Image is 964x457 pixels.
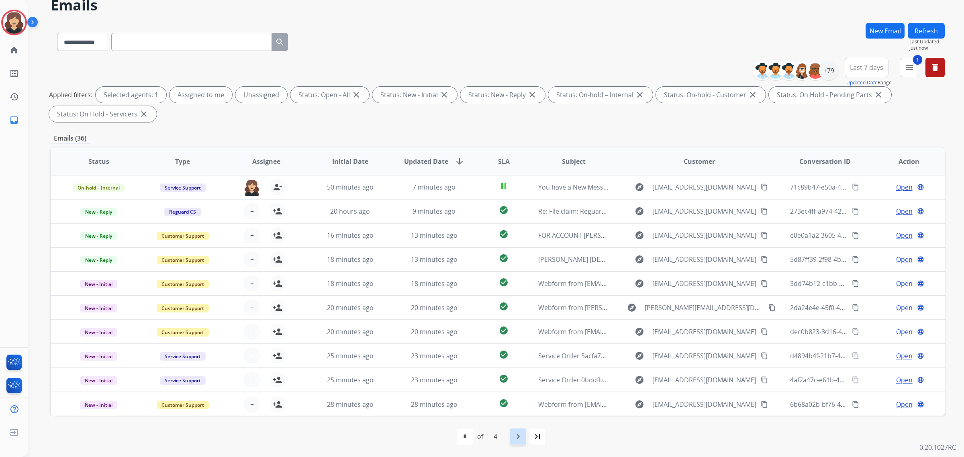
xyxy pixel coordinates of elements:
mat-icon: close [874,90,883,100]
button: + [244,227,260,243]
span: Open [896,182,913,192]
span: New - Initial [80,352,117,361]
mat-icon: explore [635,279,644,288]
span: Last Updated: [909,39,945,45]
mat-icon: content_copy [761,232,768,239]
span: [EMAIL_ADDRESS][DOMAIN_NAME] [652,231,756,240]
span: Webform from [PERSON_NAME][EMAIL_ADDRESS][DOMAIN_NAME] on [DATE] [538,303,770,312]
mat-icon: content_copy [852,256,859,263]
button: + [244,300,260,316]
mat-icon: delete [930,63,940,72]
mat-icon: explore [627,303,637,312]
mat-icon: content_copy [852,208,859,215]
span: 25 minutes ago [327,375,374,384]
span: 18 minutes ago [411,279,457,288]
div: Status: Open - All [290,87,369,103]
mat-icon: explore [635,206,644,216]
mat-icon: content_copy [761,376,768,384]
mat-icon: history [9,92,19,102]
mat-icon: arrow_downward [455,157,464,166]
span: [PERSON_NAME][EMAIL_ADDRESS][DOMAIN_NAME] [645,303,764,312]
span: Updated Date [404,157,448,166]
button: + [244,396,260,412]
span: 20 minutes ago [411,303,457,312]
mat-icon: language [917,352,924,359]
span: + [250,303,254,312]
mat-icon: content_copy [852,328,859,335]
mat-icon: list_alt [9,69,19,78]
mat-icon: content_copy [852,184,859,191]
span: 23 minutes ago [411,351,457,360]
mat-icon: language [917,328,924,335]
mat-icon: explore [635,327,644,337]
mat-icon: content_copy [761,184,768,191]
mat-icon: content_copy [852,376,859,384]
mat-icon: explore [635,400,644,409]
mat-icon: person_add [273,206,282,216]
span: + [250,206,254,216]
mat-icon: language [917,184,924,191]
span: + [250,327,254,337]
span: Reguard CS [164,208,201,216]
button: + [244,251,260,267]
div: Status: On Hold - Pending Parts [769,87,891,103]
mat-icon: close [635,90,645,100]
span: 1 [913,55,922,65]
div: Status: On-hold - Customer [656,87,766,103]
p: Emails (36) [51,133,90,143]
mat-icon: content_copy [852,232,859,239]
mat-icon: language [917,232,924,239]
span: 6b68a02b-bf76-4f0a-aee7-cd57ba2f6e08 [790,400,911,409]
span: Service Order 5acfa744-46cb-47c2-9698-33f49a015dc1 with Velofix was Rescheduled [538,351,791,360]
span: [EMAIL_ADDRESS][DOMAIN_NAME] [652,279,756,288]
mat-icon: content_copy [852,304,859,311]
img: agent-avatar [244,179,260,196]
div: Status: New - Reply [460,87,545,103]
span: New - Initial [80,280,117,288]
p: Applied filters: [49,90,92,100]
span: [EMAIL_ADDRESS][DOMAIN_NAME] [652,375,756,385]
mat-icon: language [917,208,924,215]
mat-icon: close [351,90,361,100]
span: Customer Support [157,304,209,312]
span: 7 minutes ago [413,183,455,192]
span: 28 minutes ago [327,400,374,409]
mat-icon: content_copy [852,401,859,408]
mat-icon: close [527,90,537,100]
th: Action [861,147,945,175]
span: You have a New Message from BBB Serving [GEOGRAPHIC_DATA][US_STATE], Consumer Complaint #23870346 [538,183,870,192]
span: Customer [684,157,715,166]
span: Re: File claim: Reguard Order #1200781830 [538,207,667,216]
span: Open [896,279,913,288]
mat-icon: check_circle [499,277,509,287]
span: Status [88,157,109,166]
span: [EMAIL_ADDRESS][DOMAIN_NAME] [652,327,756,337]
span: Last 7 days [850,66,883,69]
mat-icon: person_add [273,327,282,337]
mat-icon: check_circle [499,229,509,239]
mat-icon: explore [635,231,644,240]
span: 20 minutes ago [327,303,374,312]
span: 23 minutes ago [411,375,457,384]
span: Subject [562,157,586,166]
div: Status: On Hold - Servicers [49,106,157,122]
mat-icon: person_add [273,400,282,409]
span: 5d87ff39-2f98-4bfc-af87-20a65f95ebb0 [790,255,906,264]
span: dec0b823-3d16-4043-8cde-0995b276134d [790,327,915,336]
div: Assigned to me [170,87,232,103]
div: +79 [819,61,838,80]
span: Webform from [EMAIL_ADDRESS][DOMAIN_NAME] on [DATE] [538,279,720,288]
mat-icon: check_circle [499,326,509,335]
span: Webform from [EMAIL_ADDRESS][DOMAIN_NAME] on [DATE] [538,400,720,409]
mat-icon: check_circle [499,253,509,263]
span: 273ec4ff-a974-4296-977b-1c42cb0d3dd5 [790,207,912,216]
mat-icon: person_add [273,231,282,240]
span: Webform from [EMAIL_ADDRESS][DOMAIN_NAME] on [DATE] [538,327,720,336]
span: 2da24e4e-45f0-42ff-8e5c-9ddda72c9f30 [790,303,909,312]
span: SLA [498,157,510,166]
span: Open [896,231,913,240]
span: Conversation ID [799,157,851,166]
span: Initial Date [332,157,368,166]
span: Open [896,375,913,385]
div: Unassigned [235,87,287,103]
